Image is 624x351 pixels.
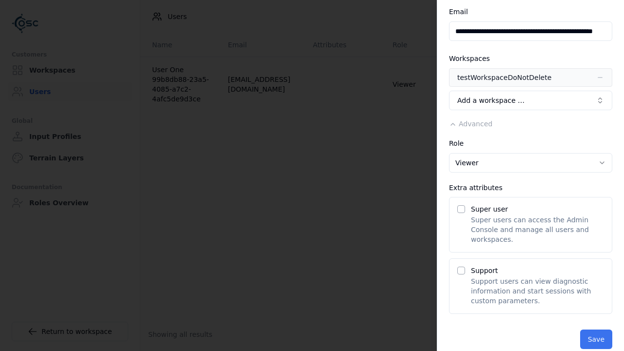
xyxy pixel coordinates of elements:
label: Support [471,267,498,274]
label: Email [449,8,468,16]
button: Save [580,330,612,349]
div: testWorkspaceDoNotDelete [457,73,551,82]
button: Advanced [449,119,492,129]
label: Role [449,139,464,147]
p: Super users can access the Admin Console and manage all users and workspaces. [471,215,604,244]
div: Extra attributes [449,184,612,191]
label: Workspaces [449,55,490,62]
label: Super user [471,205,508,213]
span: Add a workspace … [457,96,525,105]
p: Support users can view diagnostic information and start sessions with custom parameters. [471,276,604,306]
span: Advanced [459,120,492,128]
